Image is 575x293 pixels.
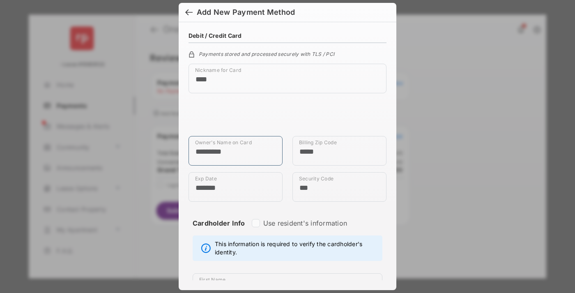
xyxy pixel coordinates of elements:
div: Add New Payment Method [197,8,295,17]
iframe: Credit card field [189,100,386,136]
strong: Cardholder Info [193,219,245,242]
label: Use resident's information [263,219,347,227]
span: This information is required to verify the cardholder's identity. [215,240,378,256]
h4: Debit / Credit Card [189,32,242,39]
div: Payments stored and processed securely with TLS / PCI [189,50,386,57]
